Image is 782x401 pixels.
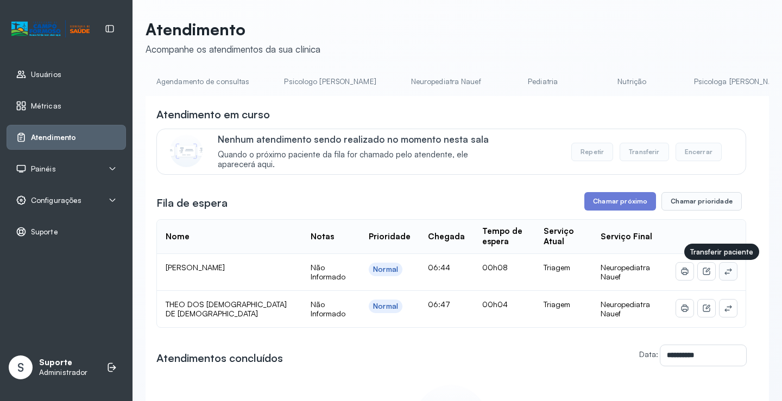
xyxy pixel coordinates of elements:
a: Nutrição [594,73,670,91]
h3: Atendimentos concluídos [156,351,283,366]
button: Chamar próximo [584,192,656,211]
span: Configurações [31,196,81,205]
button: Chamar prioridade [661,192,742,211]
p: Atendimento [146,20,320,39]
span: Métricas [31,101,61,111]
span: 06:47 [428,300,450,309]
span: Não Informado [311,300,345,319]
span: [PERSON_NAME] [166,263,225,272]
a: Atendimento [16,132,117,143]
p: Administrador [39,368,87,377]
span: Suporte [31,227,58,237]
div: Serviço Atual [544,226,583,247]
div: Nome [166,232,190,242]
a: Pediatria [505,73,581,91]
div: Acompanhe os atendimentos da sua clínica [146,43,320,55]
a: Neuropediatra Nauef [400,73,492,91]
span: Atendimento [31,133,76,142]
div: Tempo de espera [482,226,526,247]
p: Suporte [39,358,87,368]
div: Notas [311,232,334,242]
a: Usuários [16,69,117,80]
div: Triagem [544,300,583,309]
img: Imagem de CalloutCard [170,135,203,167]
label: Data: [639,349,658,359]
div: Normal [373,265,398,274]
span: THEO DOS [DEMOGRAPHIC_DATA] DE [DEMOGRAPHIC_DATA] [166,300,287,319]
button: Repetir [571,143,613,161]
p: Nenhum atendimento sendo realizado no momento nesta sala [218,133,505,145]
button: Transferir [620,143,669,161]
span: Neuropediatra Nauef [601,300,650,319]
a: Psicologo [PERSON_NAME] [273,73,387,91]
span: Não Informado [311,263,345,282]
span: 06:44 [428,263,450,272]
img: Logotipo do estabelecimento [11,20,90,38]
button: Encerrar [676,143,722,161]
h3: Fila de espera [156,195,228,211]
a: Agendamento de consultas [146,73,260,91]
div: Chegada [428,232,465,242]
span: Neuropediatra Nauef [601,263,650,282]
div: Normal [373,302,398,311]
div: Serviço Final [601,232,652,242]
a: Métricas [16,100,117,111]
span: Painéis [31,164,56,174]
span: Quando o próximo paciente da fila for chamado pelo atendente, ele aparecerá aqui. [218,150,505,170]
span: 00h08 [482,263,508,272]
div: Prioridade [369,232,411,242]
div: Triagem [544,263,583,272]
span: 00h04 [482,300,508,309]
h3: Atendimento em curso [156,107,270,122]
span: Usuários [31,70,61,79]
